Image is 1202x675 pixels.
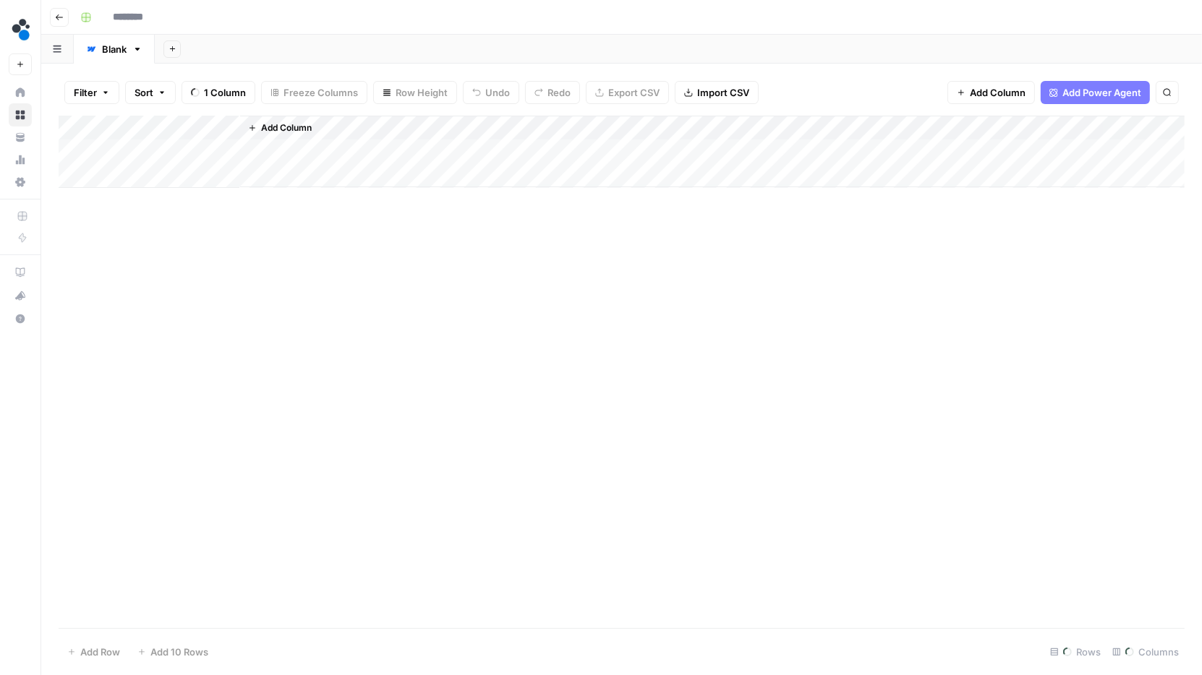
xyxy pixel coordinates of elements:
button: Filter [64,81,119,104]
span: Filter [74,85,97,100]
a: Home [9,81,32,104]
a: Browse [9,103,32,126]
span: 1 Column [204,85,246,100]
button: Add Column [947,81,1035,104]
button: Export CSV [586,81,669,104]
button: Add Column [242,119,317,137]
button: 1 Column [182,81,255,104]
button: Workspace: spot.ai [9,12,32,48]
button: Add 10 Rows [129,640,217,663]
div: What's new? [9,285,31,306]
span: Add Column [261,121,312,134]
span: Sort [135,85,153,100]
div: Rows [1044,640,1107,663]
span: Add Power Agent [1062,85,1141,100]
button: Add Row [59,640,129,663]
button: Add Power Agent [1041,81,1150,104]
a: Your Data [9,126,32,149]
button: Sort [125,81,176,104]
span: Redo [547,85,571,100]
a: Usage [9,148,32,171]
a: Blank [74,35,155,64]
span: Add Column [970,85,1026,100]
span: Freeze Columns [284,85,358,100]
button: Import CSV [675,81,759,104]
button: Freeze Columns [261,81,367,104]
span: Import CSV [697,85,749,100]
span: Export CSV [608,85,660,100]
button: Undo [463,81,519,104]
span: Row Height [396,85,448,100]
span: Add Row [80,645,120,659]
span: Add 10 Rows [150,645,208,659]
button: Redo [525,81,580,104]
a: Settings [9,171,32,194]
div: Columns [1107,640,1185,663]
div: Blank [102,42,127,56]
a: AirOps Academy [9,261,32,284]
button: What's new? [9,284,32,307]
span: Undo [485,85,510,100]
button: Row Height [373,81,457,104]
button: Help + Support [9,307,32,330]
img: spot.ai Logo [9,17,35,43]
